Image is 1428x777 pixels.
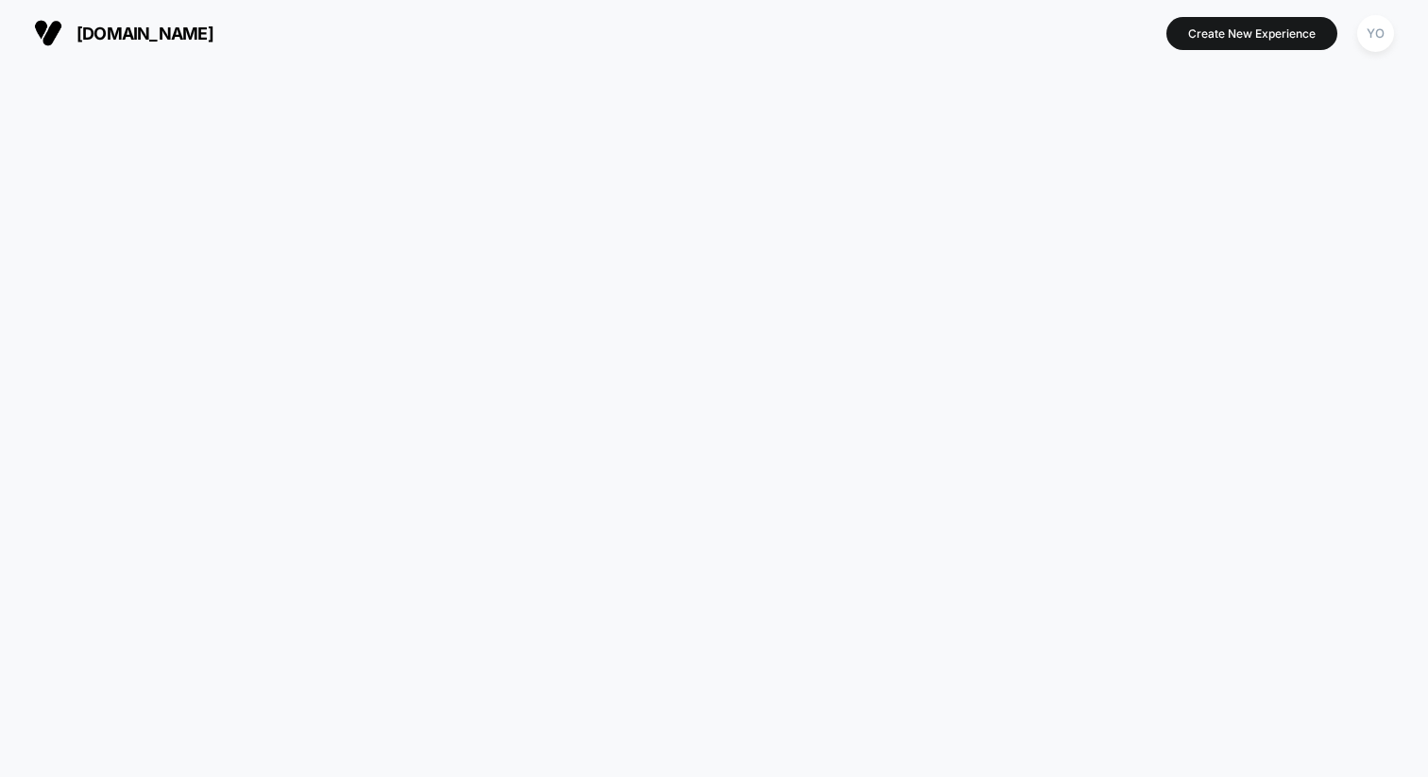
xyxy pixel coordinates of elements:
[1357,15,1394,52] div: YO
[76,24,213,43] span: [DOMAIN_NAME]
[28,18,219,48] button: [DOMAIN_NAME]
[1166,17,1337,50] button: Create New Experience
[34,19,62,47] img: Visually logo
[1351,14,1400,53] button: YO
